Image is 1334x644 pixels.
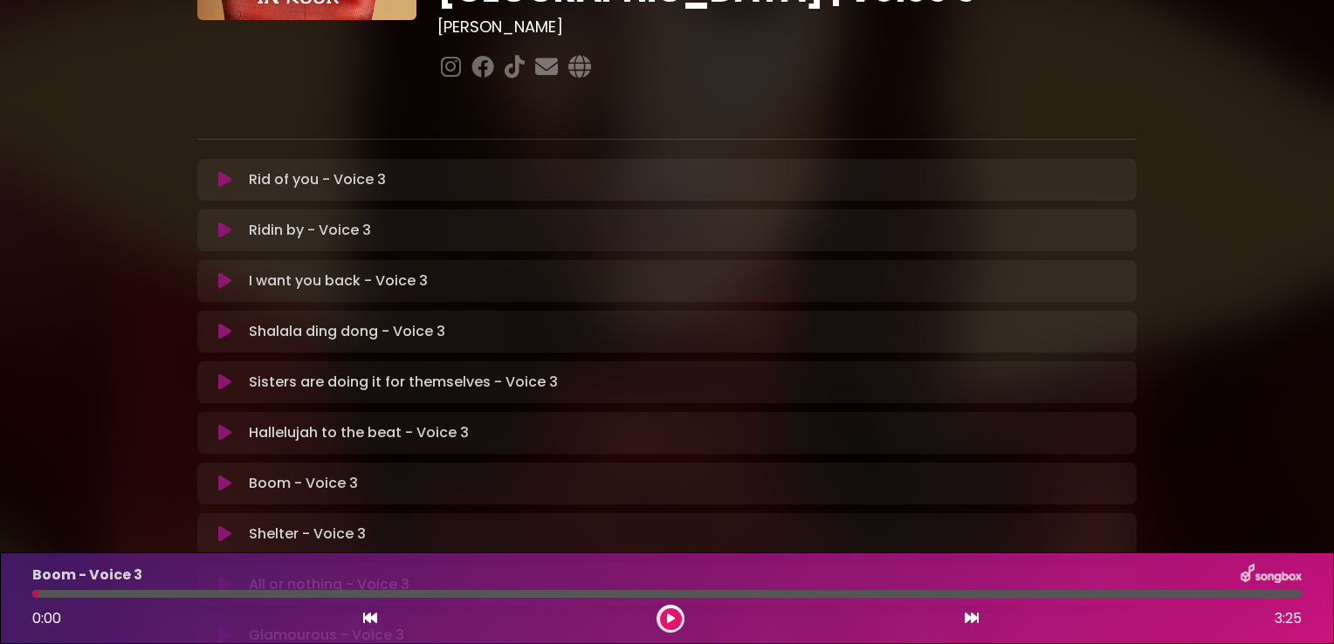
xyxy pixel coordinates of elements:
p: Hallelujah to the beat - Voice 3 [249,422,469,443]
h3: [PERSON_NAME] [437,17,1137,37]
p: Sisters are doing it for themselves - Voice 3 [249,372,558,393]
img: songbox-logo-white.png [1241,564,1302,586]
p: Ridin by - Voice 3 [249,220,371,241]
p: Boom - Voice 3 [249,473,358,494]
p: I want you back - Voice 3 [249,271,428,291]
p: Shelter - Voice 3 [249,524,366,545]
span: 0:00 [32,608,61,628]
p: Shalala ding dong - Voice 3 [249,321,445,342]
p: Boom - Voice 3 [32,565,142,586]
span: 3:25 [1275,608,1302,629]
p: Rid of you - Voice 3 [249,169,386,190]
